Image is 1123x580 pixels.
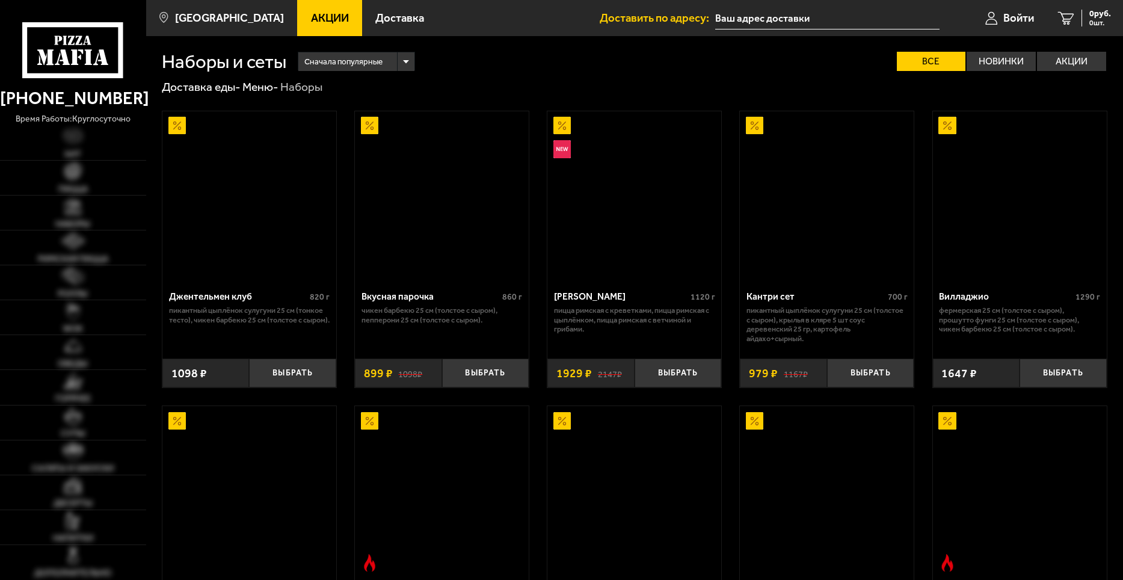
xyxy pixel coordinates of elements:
button: Выбрать [442,359,529,387]
button: Выбрать [635,359,722,387]
a: АкционныйКантри сет [740,111,914,283]
span: Десерты [54,499,93,507]
span: WOK [63,324,83,333]
p: Чикен Барбекю 25 см (толстое с сыром), Пепперони 25 см (толстое с сыром). [362,306,523,324]
p: Пикантный цыплёнок сулугуни 25 см (тонкое тесто), Чикен Барбекю 25 см (толстое с сыром). [169,306,330,324]
label: Все [897,52,966,71]
span: 1647 ₽ [941,368,977,379]
img: Акционный [553,117,571,134]
div: Наборы [280,79,322,94]
span: Супы [61,429,85,437]
span: Роллы [58,289,88,298]
span: Доставка [375,13,424,24]
img: Акционный [168,412,186,430]
p: Пицца Римская с креветками, Пицца Римская с цыплёнком, Пицца Римская с ветчиной и грибами. [554,306,715,334]
span: [GEOGRAPHIC_DATA] [175,13,284,24]
span: Напитки [53,534,93,542]
a: Меню- [242,80,278,94]
span: 700 г [888,292,908,302]
span: 860 г [502,292,522,302]
div: [PERSON_NAME] [554,291,688,303]
span: Доставить по адресу: [600,13,715,24]
a: АкционныйВилла Капри [547,406,721,578]
a: АкционныйДаВинчи сет [740,406,914,578]
span: 1290 г [1075,292,1100,302]
button: Выбрать [827,359,914,387]
span: Салаты и закуски [32,464,114,472]
div: Джентельмен клуб [169,291,307,303]
label: Акции [1037,52,1106,71]
s: 2147 ₽ [598,368,622,379]
span: Обеды [58,359,88,368]
label: Новинки [967,52,1036,71]
a: АкционныйДжентельмен клуб [162,111,336,283]
img: Новинка [553,140,571,158]
img: Акционный [553,412,571,430]
span: Римская пицца [38,255,108,263]
img: Острое блюдо [938,554,956,572]
span: Хит [64,150,81,158]
a: АкционныйНовинкаМама Миа [547,111,721,283]
img: Акционный [746,412,763,430]
p: Фермерская 25 см (толстое с сыром), Прошутто Фунги 25 см (толстое с сыром), Чикен Барбекю 25 см (... [939,306,1100,334]
span: 899 ₽ [364,368,393,379]
s: 1167 ₽ [784,368,808,379]
span: 1929 ₽ [556,368,592,379]
div: Вкусная парочка [362,291,500,303]
p: Пикантный цыплёнок сулугуни 25 см (толстое с сыром), крылья в кляре 5 шт соус деревенский 25 гр, ... [746,306,908,343]
span: Дополнительно [34,569,111,577]
span: 0 шт. [1089,19,1111,26]
a: АкционныйОстрое блюдоБеатриче [933,406,1107,578]
span: Сначала популярные [304,51,383,73]
span: Акции [311,13,349,24]
span: 0 руб. [1089,10,1111,18]
a: Акционный3 пиццы [162,406,336,578]
s: 1098 ₽ [398,368,422,379]
a: АкционныйВилладжио [933,111,1107,283]
a: Доставка еды- [162,80,241,94]
a: АкционныйОстрое блюдоТрио из Рио [355,406,529,578]
span: 1098 ₽ [171,368,207,379]
button: Выбрать [249,359,336,387]
span: Пицца [58,185,88,193]
div: Вилладжио [939,291,1072,303]
input: Ваш адрес доставки [715,7,940,29]
div: Кантри сет [746,291,885,303]
img: Акционный [361,412,378,430]
h1: Наборы и сеты [162,52,286,71]
span: 820 г [310,292,330,302]
span: 979 ₽ [749,368,778,379]
span: Наборы [55,220,90,228]
button: Выбрать [1020,359,1107,387]
span: Войти [1003,13,1034,24]
img: Акционный [938,412,956,430]
img: Акционный [938,117,956,134]
span: Горячее [55,394,91,403]
img: Акционный [168,117,186,134]
img: Острое блюдо [361,554,378,572]
a: АкционныйВкусная парочка [355,111,529,283]
img: Акционный [746,117,763,134]
img: Акционный [361,117,378,134]
span: 1120 г [691,292,715,302]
